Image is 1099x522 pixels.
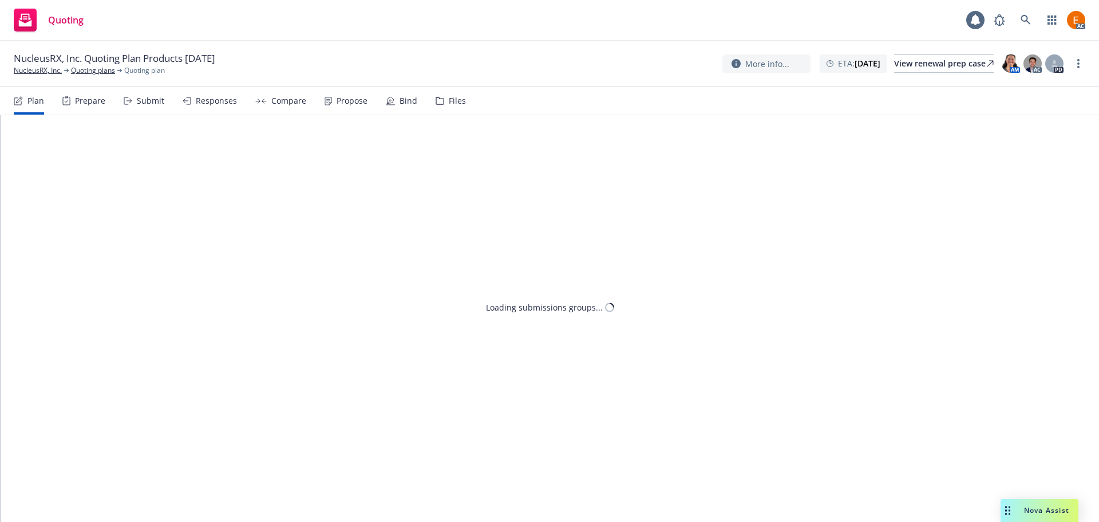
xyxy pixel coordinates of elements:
div: Submit [137,96,164,105]
div: Files [449,96,466,105]
a: Switch app [1041,9,1064,32]
div: Bind [400,96,417,105]
a: View renewal prep case [894,54,994,73]
img: photo [1067,11,1085,29]
button: Nova Assist [1001,499,1078,522]
span: NucleusRX, Inc. Quoting Plan Products [DATE] [14,52,215,65]
img: photo [1002,54,1020,73]
div: Compare [271,96,306,105]
div: View renewal prep case [894,55,994,72]
span: Nova Assist [1024,505,1069,515]
a: NucleusRX, Inc. [14,65,62,76]
div: Propose [337,96,367,105]
span: Quoting [48,15,84,25]
span: More info... [745,58,789,70]
img: photo [1023,54,1042,73]
a: Quoting [9,4,88,36]
a: more [1072,57,1085,70]
div: Prepare [75,96,105,105]
div: Plan [27,96,44,105]
div: Drag to move [1001,499,1015,522]
button: More info... [722,54,811,73]
span: Quoting plan [124,65,165,76]
strong: [DATE] [855,58,880,69]
a: Report a Bug [988,9,1011,32]
span: ETA : [838,57,880,69]
div: Responses [196,96,237,105]
a: Search [1014,9,1037,32]
a: Quoting plans [71,65,115,76]
div: Loading submissions groups... [486,301,603,313]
